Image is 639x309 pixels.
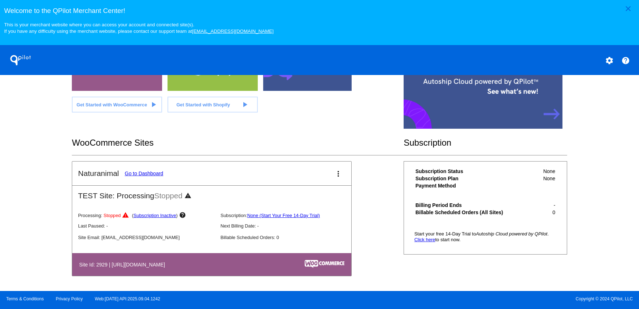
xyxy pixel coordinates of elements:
[543,168,555,174] span: None
[125,171,164,176] a: Go to Dashboard
[334,169,343,178] mat-icon: more_vert
[247,213,320,218] a: None (Start Your Free 14-Day Trial)
[415,209,537,216] th: Billable Scheduled Orders (All Sites)
[95,296,160,301] a: Web:[DATE] API:2025.09.04.1242
[621,56,630,65] mat-icon: help
[624,4,633,13] mat-icon: close
[78,169,119,178] h2: Naturanimal
[77,102,147,107] span: Get Started with WooCommerce
[404,138,567,148] h2: Subscription
[326,296,633,301] span: Copyright © 2024 QPilot, LLC
[104,213,121,218] span: Stopped
[132,213,178,218] span: ( )
[79,262,169,268] h4: Site Id: 2929 | [URL][DOMAIN_NAME]
[78,212,214,220] p: Processing:
[553,202,555,208] span: -
[476,231,547,237] span: Autoship Cloud powered by QPilot
[134,213,176,218] a: Subscription Inactive
[72,97,162,112] a: Get Started with WooCommerce
[543,176,555,181] span: None
[56,296,83,301] a: Privacy Policy
[168,97,258,112] a: Get Started with Shopify
[177,102,230,107] span: Get Started with Shopify
[72,186,351,200] h2: TEST Site: Processing
[414,233,556,234] p: Start your free 14-Day Trial to .
[6,296,44,301] a: Terms & Conditions
[122,212,131,220] mat-icon: warning
[415,175,537,182] th: Subscription Plan
[184,192,193,201] mat-icon: warning
[4,22,273,34] small: This is your merchant website where you can access your account and connected site(s). If you hav...
[78,223,214,229] p: Last Paused: -
[4,7,635,15] h3: Welcome to the QPilot Merchant Center!
[415,202,537,208] th: Billing Period Ends
[415,182,537,189] th: Payment Method
[6,53,35,67] h1: QPilot
[221,235,357,240] p: Billable Scheduled Orders: 0
[415,168,537,175] th: Subscription Status
[179,212,188,220] mat-icon: help
[78,235,214,240] p: Site Email: [EMAIL_ADDRESS][DOMAIN_NAME]
[221,223,357,229] p: Next Billing Date: -
[72,138,404,148] h2: WooCommerce Sites
[154,191,182,200] span: Stopped
[552,209,555,215] span: 0
[240,100,249,109] mat-icon: play_arrow
[305,260,344,268] img: c53aa0e5-ae75-48aa-9bee-956650975ee5
[149,100,158,109] mat-icon: play_arrow
[192,28,274,34] a: [EMAIL_ADDRESS][DOMAIN_NAME]
[414,239,556,240] p: to start now.
[414,237,435,242] a: Click here
[221,213,357,218] p: Subscription:
[605,56,614,65] mat-icon: settings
